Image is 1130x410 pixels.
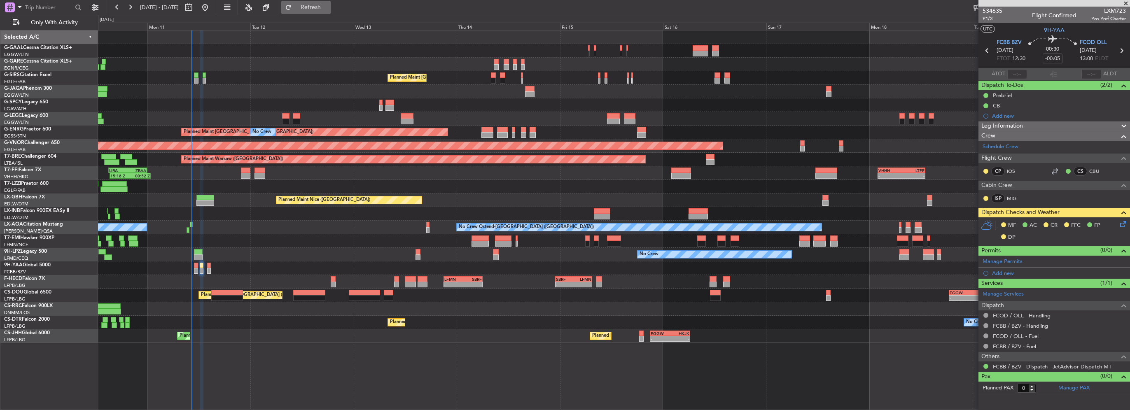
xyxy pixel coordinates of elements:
[100,16,114,23] div: [DATE]
[4,100,48,105] a: G-SPCYLegacy 650
[4,276,22,281] span: F-HECD
[459,221,594,233] div: No Crew Ostend-[GEOGRAPHIC_DATA] ([GEOGRAPHIC_DATA])
[4,181,49,186] a: T7-LZZIPraetor 600
[4,290,23,295] span: CS-DOU
[4,249,47,254] a: 9H-LPZLegacy 500
[25,1,72,14] input: Trip Number
[4,187,26,193] a: EGLF/FAB
[444,277,463,282] div: LFMN
[4,86,23,91] span: G-JAGA
[4,106,26,112] a: LGAV/ATH
[973,23,1076,30] div: Tue 19
[981,121,1023,131] span: Leg Information
[574,277,591,282] div: LFMN
[592,330,722,342] div: Planned Maint [GEOGRAPHIC_DATA] ([GEOGRAPHIC_DATA])
[4,317,22,322] span: CS-DTR
[901,173,925,178] div: -
[4,72,51,77] a: G-SIRSCitation Excel
[1007,195,1025,202] a: MIG
[983,15,1002,22] span: P1/3
[252,126,271,138] div: No Crew
[1007,168,1025,175] a: IOS
[4,86,52,91] a: G-JAGAPhenom 300
[993,343,1036,350] a: FCBB / BZV - Fuel
[4,59,23,64] span: G-GARE
[1091,15,1126,22] span: Pos Pref Charter
[1103,70,1117,78] span: ALDT
[109,168,128,173] div: LIRA
[4,242,28,248] a: LFMN/NCE
[981,181,1012,190] span: Cabin Crew
[4,290,51,295] a: CS-DOUGlobal 6500
[4,222,23,227] span: LX-AOA
[981,154,1012,163] span: Flight Crew
[993,92,1012,99] div: Prebrief
[556,277,574,282] div: SBRF
[991,194,1005,203] div: ISP
[1044,26,1065,35] span: 9H-YAA
[1095,55,1108,63] span: ELDT
[993,363,1111,370] a: FCBB / BZV - Dispatch - JetAdvisor Dispatch MT
[993,322,1048,329] a: FCBB / BZV - Handling
[147,23,251,30] div: Mon 11
[250,23,354,30] div: Tue 12
[4,303,53,308] a: CS-RRCFalcon 900LX
[1032,11,1076,20] div: Flight Confirmed
[983,7,1002,15] span: 534635
[950,296,972,301] div: -
[128,168,146,173] div: ZBAA
[4,263,51,268] a: 9H-YAAGlobal 5000
[997,47,1013,55] span: [DATE]
[670,336,689,341] div: -
[4,249,21,254] span: 9H-LPZ
[670,331,689,336] div: HKJK
[4,195,45,200] a: LX-GBHFalcon 7X
[981,25,995,33] button: UTC
[1100,246,1112,254] span: (0/0)
[1080,47,1097,55] span: [DATE]
[278,194,370,206] div: Planned Maint Nice ([GEOGRAPHIC_DATA])
[4,337,26,343] a: LFPB/LBG
[993,333,1039,340] a: FCOD / OLL - Fuel
[4,228,53,234] a: [PERSON_NAME]/QSA
[463,277,482,282] div: SBRF
[390,316,432,328] div: Planned Maint Sofia
[354,23,457,30] div: Wed 13
[991,167,1005,176] div: CP
[390,72,520,84] div: Planned Maint [GEOGRAPHIC_DATA] ([GEOGRAPHIC_DATA])
[1008,221,1016,230] span: MF
[560,23,663,30] div: Fri 15
[4,269,26,275] a: FCBB/BZV
[981,208,1060,217] span: Dispatch Checks and Weather
[4,72,20,77] span: G-SIRS
[130,173,150,178] div: 00:52 Z
[4,208,69,213] a: LX-INBFalcon 900EX EASy II
[294,5,328,10] span: Refresh
[4,181,21,186] span: T7-LZZI
[651,331,670,336] div: EGGW
[1012,55,1025,63] span: 12:30
[4,323,26,329] a: LFPB/LBG
[4,222,63,227] a: LX-AOACitation Mustang
[983,384,1013,392] label: Planned PAX
[4,127,23,132] span: G-ENRG
[1091,7,1126,15] span: LXM723
[4,140,24,145] span: G-VNOR
[4,174,28,180] a: VHHH/HKG
[4,92,29,98] a: EGGW/LTN
[4,310,30,316] a: DNMM/LOS
[997,55,1010,63] span: ETOT
[140,4,179,11] span: [DATE] - [DATE]
[4,119,29,126] a: EGGW/LTN
[993,102,1000,109] div: CB
[1030,221,1037,230] span: AC
[4,45,72,50] a: G-GAALCessna Citation XLS+
[4,65,29,71] a: EGNR/CEG
[878,168,901,173] div: VHHH
[1051,221,1058,230] span: CR
[444,282,463,287] div: -
[663,23,766,30] div: Sat 16
[992,70,1005,78] span: ATOT
[981,301,1004,310] span: Dispatch
[110,173,130,178] div: 15:18 Z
